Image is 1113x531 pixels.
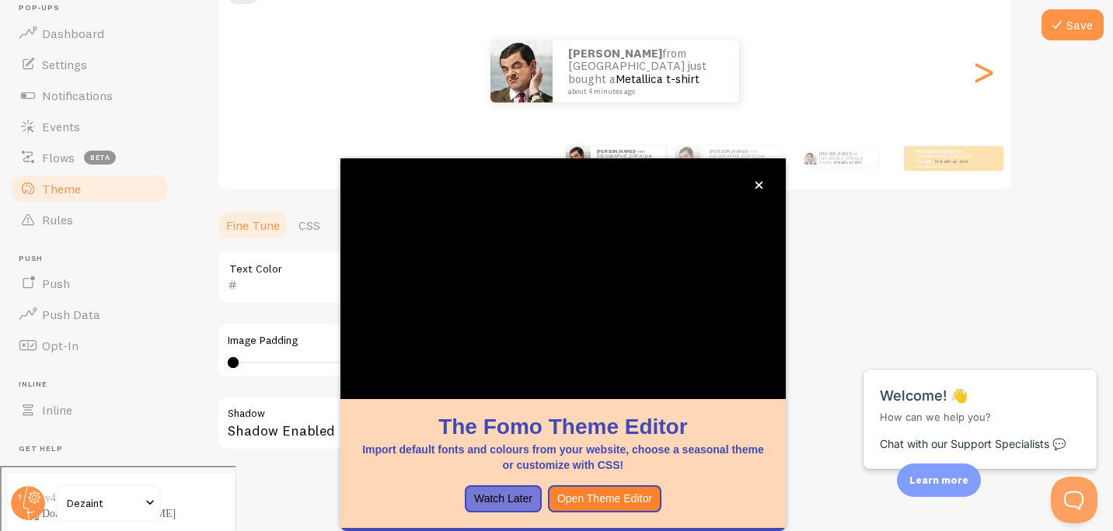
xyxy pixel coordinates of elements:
[9,204,169,235] a: Rules
[597,148,634,154] strong: [PERSON_NAME]
[9,18,169,49] a: Dashboard
[359,411,767,442] h1: The Fomo Theme Editor
[42,402,72,418] span: Inline
[183,92,247,102] div: Palabras clave
[82,92,119,102] div: Dominio
[1051,477,1097,523] iframe: Help Scout Beacon - Open
[25,25,37,37] img: logo_orange.svg
[42,26,104,41] span: Dashboard
[228,334,672,348] label: Image Padding
[675,146,700,171] img: Fomo
[42,276,70,291] span: Push
[44,25,76,37] div: v 4.0.25
[217,396,683,453] div: Shadow Enabled
[42,150,75,165] span: Flows
[19,3,169,13] span: Pop-ups
[916,165,977,168] small: about 4 minutes ago
[19,254,169,264] span: Push
[359,442,767,473] p: Import default fonts and colours from your website, choose a seasonal theme or customize with CSS!
[65,90,77,102] img: tab_domain_overview_orange.svg
[916,148,954,154] strong: [PERSON_NAME]
[974,16,993,127] div: Next slide
[597,148,659,168] p: from [GEOGRAPHIC_DATA] just bought a
[835,160,861,165] a: Metallica t-shirt
[751,177,767,193] button: close,
[568,46,662,61] strong: [PERSON_NAME]
[568,88,719,95] small: about 4 minutes ago
[856,331,1106,477] iframe: Help Scout Beacon - Messages and Notifications
[819,151,850,156] strong: [PERSON_NAME]
[42,181,81,196] span: Theme
[804,152,816,165] img: Fomo
[19,380,169,390] span: Inline
[42,57,87,72] span: Settings
[42,212,73,227] span: Rules
[9,330,169,361] a: Opt-In
[566,146,591,171] img: Fomo
[490,40,553,102] img: Fomo
[42,307,100,322] span: Push Data
[465,485,542,513] button: Watch Later
[9,49,169,80] a: Settings
[916,148,979,168] p: from [GEOGRAPHIC_DATA] just bought a
[25,40,37,53] img: website_grey.svg
[42,119,80,134] span: Events
[19,444,169,454] span: Get Help
[710,148,747,154] strong: [PERSON_NAME]
[9,299,169,330] a: Push Data
[84,151,116,165] span: beta
[289,210,330,241] a: CSS
[217,210,289,241] a: Fine Tune
[40,40,174,53] div: Dominio: [DOMAIN_NAME]
[340,158,786,531] div: The Fomo Theme EditorImport default fonts and colours from your website, choose a seasonal theme ...
[935,158,968,165] a: Metallica t-shirt
[166,90,178,102] img: tab_keywords_by_traffic_grey.svg
[9,142,169,173] a: Flows beta
[909,473,968,488] p: Learn more
[616,71,700,86] a: Metallica t-shirt
[9,394,169,425] a: Inline
[42,338,79,353] span: Opt-In
[548,485,661,513] button: Open Theme Editor
[9,111,169,142] a: Events
[9,268,169,299] a: Push
[42,88,113,103] span: Notifications
[9,173,169,204] a: Theme
[9,80,169,111] a: Notifications
[568,47,724,95] p: from [GEOGRAPHIC_DATA] just bought a
[819,150,871,167] p: from [GEOGRAPHIC_DATA] just bought a
[897,463,981,497] div: Learn more
[1041,9,1104,40] button: Save
[710,148,775,168] p: from [GEOGRAPHIC_DATA] just bought a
